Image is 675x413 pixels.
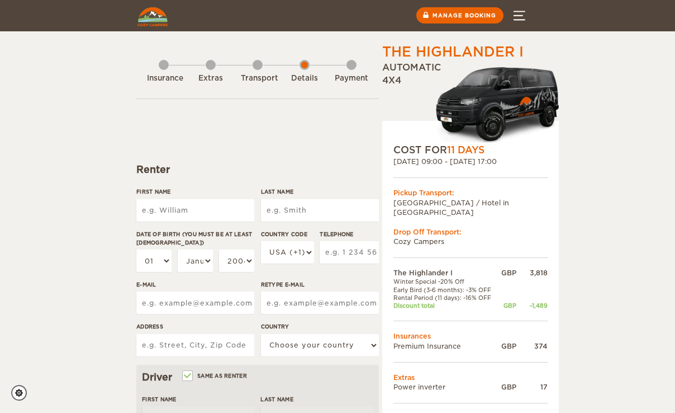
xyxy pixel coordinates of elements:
td: Premium Insurance [393,341,498,351]
div: The Highlander I [382,43,524,62]
div: Insurance [147,73,180,84]
td: Winter Special -20% Off [393,278,498,285]
label: Telephone [320,230,379,238]
label: Country [261,322,379,331]
div: GBP [498,382,516,392]
div: 3,818 [516,268,548,278]
div: Drop Off Transport: [393,227,548,237]
div: 17 [516,382,548,392]
div: GBP [498,268,516,278]
div: Automatic 4x4 [382,62,559,143]
td: Extras [393,373,548,382]
td: Discount total [393,302,498,309]
td: The Highlander I [393,268,498,278]
input: e.g. example@example.com [136,292,254,314]
label: Last Name [260,395,373,403]
div: Pickup Transport: [393,188,548,198]
img: Cozy-3.png [427,65,559,143]
td: Early Bird (3-6 months): -3% OFF [393,286,498,294]
label: Address [136,322,254,331]
td: [GEOGRAPHIC_DATA] / Hotel in [GEOGRAPHIC_DATA] [393,198,548,217]
label: Last Name [261,187,379,196]
div: Driver [142,370,373,384]
label: Same as renter [183,370,247,381]
div: -1,489 [516,302,548,309]
label: Date of birth (You must be at least [DEMOGRAPHIC_DATA]) [136,230,254,247]
input: e.g. example@example.com [261,292,379,314]
div: Details [288,73,321,84]
div: 374 [516,341,548,351]
label: First Name [136,187,254,196]
img: Cozy Campers [137,7,168,26]
div: Renter [136,163,379,176]
span: 11 Days [447,144,484,156]
div: Extras [194,73,227,84]
div: GBP [498,341,516,351]
td: Cozy Campers [393,237,548,246]
input: e.g. 1 234 567 890 [320,241,379,264]
input: e.g. William [136,199,254,222]
div: Transport [241,73,274,84]
input: Same as renter [183,373,191,381]
label: Country Code [261,230,314,238]
label: First Name [142,395,255,403]
div: [DATE] 09:00 - [DATE] 17:00 [393,157,548,166]
a: Manage booking [416,7,503,24]
input: e.g. Smith [261,199,379,222]
div: Payment [335,73,368,84]
label: E-mail [136,280,254,289]
a: Cookie settings [11,385,34,401]
td: Insurances [393,331,548,341]
input: e.g. Street, City, Zip Code [136,334,254,356]
td: Rental Period (11 days): -16% OFF [393,294,498,302]
div: COST FOR [393,143,548,157]
td: Power inverter [393,382,498,392]
div: GBP [498,302,516,309]
label: Retype E-mail [261,280,379,289]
